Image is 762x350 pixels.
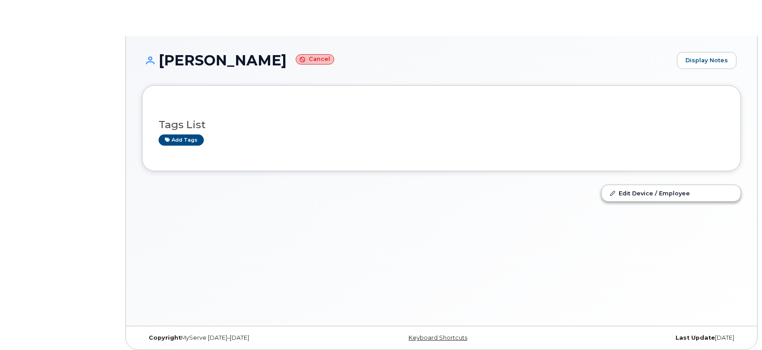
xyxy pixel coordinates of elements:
a: Keyboard Shortcuts [409,334,467,341]
div: [DATE] [541,334,741,341]
h1: [PERSON_NAME] [142,52,672,68]
h3: Tags List [159,119,724,130]
div: MyServe [DATE]–[DATE] [142,334,342,341]
a: Display Notes [677,52,736,69]
a: Edit Device / Employee [602,185,740,201]
small: Cancel [296,54,334,65]
a: Add tags [159,134,204,146]
strong: Copyright [149,334,181,341]
strong: Last Update [676,334,715,341]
